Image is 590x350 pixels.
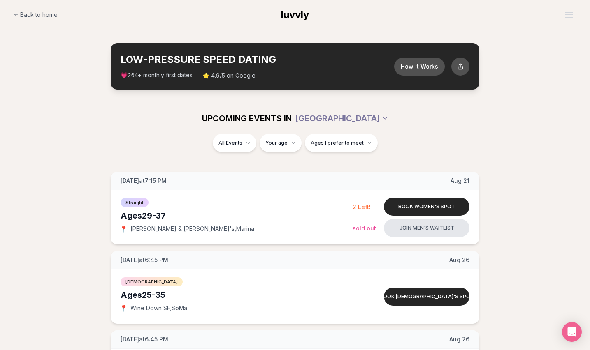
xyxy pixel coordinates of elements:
[451,177,469,185] span: Aug 21
[384,198,469,216] button: Book women's spot
[121,305,127,311] span: 📍
[121,335,168,343] span: [DATE] at 6:45 PM
[449,256,469,264] span: Aug 26
[121,210,353,221] div: Ages 29-37
[202,71,256,80] span: ⭐ 4.9/5 on Google
[121,256,168,264] span: [DATE] at 6:45 PM
[130,225,254,233] span: [PERSON_NAME] & [PERSON_NAME]'s , Marina
[202,113,292,124] span: UPCOMING EVENTS IN
[281,9,309,21] span: luvvly
[311,140,364,146] span: Ages I prefer to meet
[281,8,309,21] a: luvvly
[121,226,127,232] span: 📍
[562,322,582,342] div: Open Intercom Messenger
[121,289,353,301] div: Ages 25-35
[213,134,256,152] button: All Events
[295,109,388,127] button: [GEOGRAPHIC_DATA]
[449,335,469,343] span: Aug 26
[265,140,288,146] span: Your age
[121,71,193,80] span: 💗 + monthly first dates
[384,219,469,237] button: Join men's waitlist
[121,53,394,66] h2: LOW-PRESSURE SPEED DATING
[562,9,576,21] button: Open menu
[121,198,149,207] span: Straight
[121,177,167,185] span: [DATE] at 7:15 PM
[305,134,378,152] button: Ages I prefer to meet
[121,277,183,286] span: [DEMOGRAPHIC_DATA]
[353,203,371,210] span: 2 Left!
[218,140,242,146] span: All Events
[20,11,58,19] span: Back to home
[384,288,469,306] button: Book [DEMOGRAPHIC_DATA]'s spot
[260,134,302,152] button: Your age
[128,72,138,79] span: 264
[130,304,187,312] span: Wine Down SF , SoMa
[353,225,376,232] span: Sold Out
[14,7,58,23] a: Back to home
[394,58,445,76] button: How it Works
